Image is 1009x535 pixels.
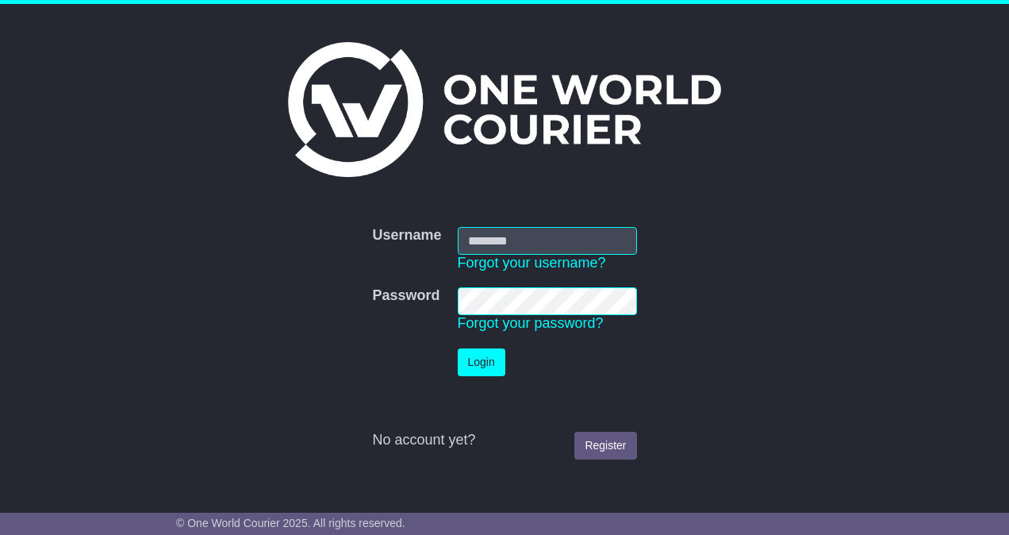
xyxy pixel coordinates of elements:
[458,255,606,271] a: Forgot your username?
[372,287,439,305] label: Password
[574,432,636,460] a: Register
[372,227,441,244] label: Username
[458,315,604,331] a: Forgot your password?
[176,517,405,529] span: © One World Courier 2025. All rights reserved.
[288,42,721,177] img: One World
[372,432,636,449] div: No account yet?
[458,348,505,376] button: Login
